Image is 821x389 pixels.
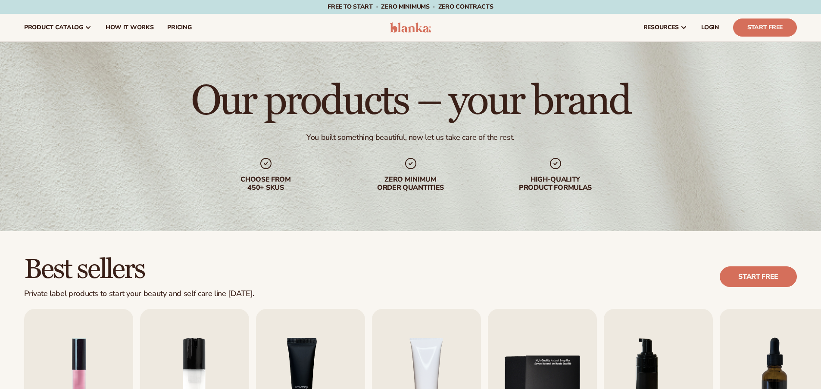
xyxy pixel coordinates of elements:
[701,24,719,31] span: LOGIN
[17,14,99,41] a: product catalog
[356,176,466,192] div: Zero minimum order quantities
[733,19,797,37] a: Start Free
[24,255,254,284] h2: Best sellers
[211,176,321,192] div: Choose from 450+ Skus
[24,289,254,299] div: Private label products to start your beauty and self care line [DATE].
[160,14,198,41] a: pricing
[306,133,515,142] div: You built something beautiful, now let us take care of the rest.
[167,24,191,31] span: pricing
[390,22,431,33] img: logo
[24,24,83,31] span: product catalog
[694,14,726,41] a: LOGIN
[500,176,611,192] div: High-quality product formulas
[643,24,679,31] span: resources
[637,14,694,41] a: resources
[720,266,797,287] a: Start free
[191,81,630,122] h1: Our products – your brand
[328,3,493,11] span: Free to start · ZERO minimums · ZERO contracts
[106,24,154,31] span: How It Works
[99,14,161,41] a: How It Works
